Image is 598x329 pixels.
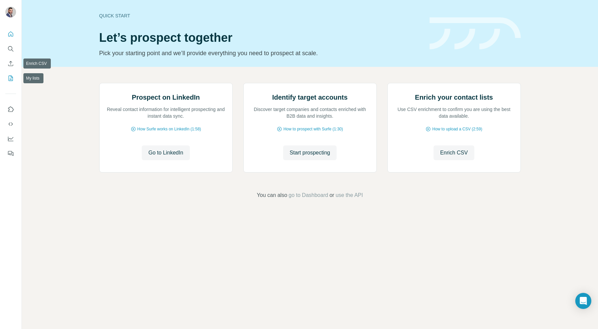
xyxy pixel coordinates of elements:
img: banner [430,17,521,50]
button: Use Surfe API [5,118,16,130]
div: Quick start [99,12,422,19]
p: Reveal contact information for intelligent prospecting and instant data sync. [106,106,226,119]
span: How Surfe works on LinkedIn (1:58) [137,126,201,132]
button: Feedback [5,147,16,159]
h2: Enrich your contact lists [415,93,493,102]
button: Enrich CSV [434,145,475,160]
button: Enrich CSV [5,58,16,70]
button: Start prospecting [283,145,337,160]
span: How to prospect with Surfe (1:30) [283,126,343,132]
button: Use Surfe on LinkedIn [5,103,16,115]
button: go to Dashboard [288,191,328,199]
div: Open Intercom Messenger [575,293,591,309]
span: You can also [257,191,287,199]
p: Discover target companies and contacts enriched with B2B data and insights. [250,106,370,119]
button: use the API [336,191,363,199]
button: Go to LinkedIn [142,145,190,160]
h2: Identify target accounts [272,93,348,102]
button: My lists [5,72,16,84]
h1: Let’s prospect together [99,31,422,44]
span: Start prospecting [290,149,330,157]
span: or [330,191,334,199]
button: Search [5,43,16,55]
span: Go to LinkedIn [148,149,183,157]
img: Avatar [5,7,16,17]
p: Pick your starting point and we’ll provide everything you need to prospect at scale. [99,48,422,58]
span: How to upload a CSV (2:59) [432,126,482,132]
span: Enrich CSV [440,149,468,157]
h2: Prospect on LinkedIn [132,93,200,102]
button: Dashboard [5,133,16,145]
button: Quick start [5,28,16,40]
p: Use CSV enrichment to confirm you are using the best data available. [394,106,514,119]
